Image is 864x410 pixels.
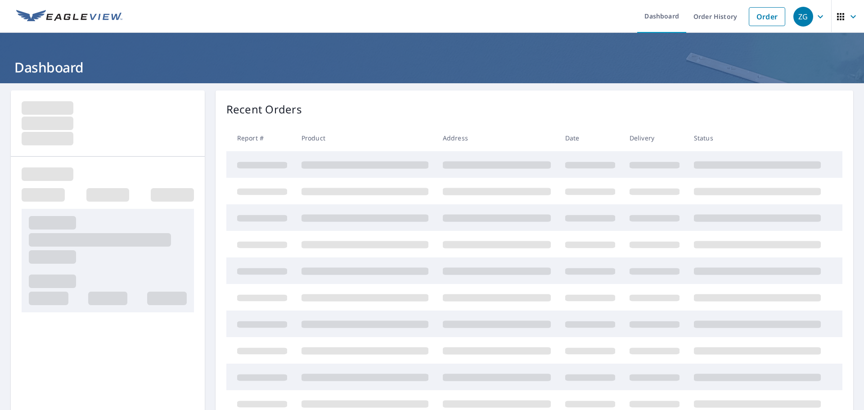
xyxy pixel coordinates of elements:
[226,101,302,117] p: Recent Orders
[558,125,622,151] th: Date
[793,7,813,27] div: ZG
[622,125,687,151] th: Delivery
[16,10,122,23] img: EV Logo
[226,125,294,151] th: Report #
[749,7,785,26] a: Order
[687,125,828,151] th: Status
[436,125,558,151] th: Address
[11,58,853,77] h1: Dashboard
[294,125,436,151] th: Product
